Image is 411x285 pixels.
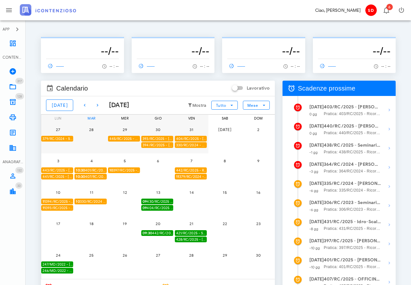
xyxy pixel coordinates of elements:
[175,167,207,173] div: 442/RC/2025 - ROSARIO DI GERONIMO - Invio Memorie per Udienza
[109,168,113,172] strong: 10
[46,45,119,57] h3: --/--
[298,83,355,93] span: Scadenze prossime
[152,249,165,261] button: 27
[227,63,246,69] span: ------
[175,136,207,142] div: 404/RC/2025 - [PERSON_NAME] - Invio Memorie per Udienza
[219,155,231,167] button: 8
[52,190,65,195] span: 10
[137,62,158,70] a: ------
[51,103,68,108] span: [DATE]
[185,158,198,163] span: 7
[383,257,396,269] button: Mostra dettagli
[383,237,396,250] button: Mostra dettagli
[318,45,391,57] h3: --/--
[309,257,324,263] strong: [DATE]
[56,83,88,93] span: Calendario
[324,130,381,136] span: Pratica: 440/RC/2025 - Ricorso contro Agenzia Delle Entrate D. P. Di [GEOGRAPHIC_DATA], Agenzia d...
[309,188,319,193] small: -6 gg
[324,245,381,251] span: Pratica: 397/RC/2025 - Ricorso contro Agenzi delle Entrate Riscossione, Comune di [GEOGRAPHIC_DAT...
[46,99,73,111] button: [DATE]
[309,104,324,110] strong: [DATE]
[141,136,173,142] div: 393/RC/2025 - [PERSON_NAME] - Invio Memorie per Udienza
[152,217,165,230] button: 20
[227,45,300,57] h3: --/--
[378,3,394,18] button: Distintivo
[119,221,131,226] span: 19
[137,45,210,57] h3: --/--
[52,155,65,167] button: 3
[185,253,198,258] span: 28
[324,187,381,194] span: Pratica: 335/RC/2024 - Ricorso contro Agenzia Delle Entrate D. P. Di [GEOGRAPHIC_DATA], Agenzia D...
[324,149,381,155] span: Pratica: 438/RC/2025 - Ricorso contro Comune Di Noto
[252,249,265,261] button: 30
[324,276,381,283] strong: 407/RC/2025 - OFFICINA LATINO E [PERSON_NAME] SRL - Invio Memorie per Udienza
[46,62,67,70] a: ------
[17,168,22,172] span: 132
[85,190,98,195] span: 11
[85,158,98,163] span: 4
[15,182,22,189] span: Distintivo
[46,40,119,45] p: --------------
[219,190,231,195] span: 15
[219,249,231,261] button: 29
[309,227,319,231] small: -8 gg
[324,206,381,213] span: Pratica: 306/RC/2023 - Ricorso contro Comune Di Noto, SO. GE. R. T. Spa (Udienza)
[200,64,209,69] span: -- : --
[3,159,23,165] div: ANAGRAFICA
[175,237,207,243] div: 428/RC/2025 - [PERSON_NAME] - Invio Memorie per Udienza
[252,253,265,258] span: 30
[291,64,300,69] span: -- : --
[252,127,265,132] span: 2
[218,127,232,132] span: [DATE]
[17,94,22,99] span: 128
[41,174,73,180] div: 441/RC/2025 - [PERSON_NAME] - Inviare Ricorso
[143,199,147,204] strong: 09
[175,230,207,236] div: 421/RC/2025 - Seminario Vescovile Di Noto - Invio Memorie per Udienza
[383,218,396,231] button: Mostra dettagli
[324,123,381,130] strong: 440/RC/2025 - [PERSON_NAME]si in Udienza
[242,115,275,122] div: dom
[252,158,265,163] span: 9
[143,231,152,235] strong: 09:30
[309,142,324,148] strong: [DATE]
[383,123,396,135] button: Mostra dettagli
[152,190,165,195] span: 13
[119,190,131,195] span: 12
[324,180,381,187] strong: 335/RC/2024 - [PERSON_NAME] Italia - Impugnare la Decisione del Giudice (Favorevole)
[43,205,73,211] span: 393/RC/2025 - [PERSON_NAME]si in [GEOGRAPHIC_DATA]
[41,268,73,274] div: 246/MD/2022 - [PERSON_NAME] - Impugnare la Decisione del Giudice (Favorevole)
[185,190,198,195] span: 14
[309,265,320,269] small: -10 gg
[383,142,396,155] button: Mostra dettagli
[252,123,265,136] button: 2
[143,199,173,205] span: 430/RC/2025 - [PERSON_NAME] - Presentarsi in Udienza
[76,174,85,179] strong: 10:30
[143,205,173,211] span: 404/RC/2025 - [PERSON_NAME] - Presentarsi in Udienza
[219,253,231,258] span: 29
[219,123,231,136] button: [DATE]
[108,136,140,142] div: 445/RC/2025 - Arena [PERSON_NAME] e C Sas - Inviare Ricorso
[119,127,131,132] span: 29
[386,4,393,10] span: Distintivo
[85,217,98,230] button: 18
[216,103,226,108] span: Tutto
[175,142,207,148] div: 330/RC/2024 - Candiano Società Consortile Agricola Arl - Invio Memorie per Udienza
[152,221,165,226] span: 20
[247,85,270,91] label: Lavorativo
[381,64,391,69] span: -- : --
[176,174,179,179] strong: 11
[324,161,381,168] strong: 364/RC/2024 - [PERSON_NAME]si in [GEOGRAPHIC_DATA]
[17,184,20,188] span: 33
[309,238,324,244] strong: [DATE]
[85,249,98,261] button: 25
[76,199,80,204] strong: 10
[119,186,131,199] button: 12
[252,190,265,195] span: 16
[52,253,65,258] span: 24
[219,221,231,226] span: 22
[185,217,198,230] button: 21
[119,158,131,163] span: 5
[152,123,165,136] button: 30
[152,186,165,199] button: 13
[41,167,73,173] div: 443/RC/2025 - [PERSON_NAME] - Inviare Ricorso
